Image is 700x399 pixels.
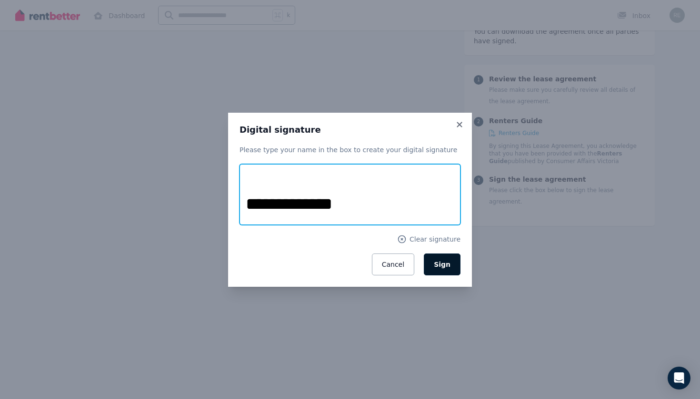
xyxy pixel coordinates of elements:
[410,234,460,244] span: Clear signature
[434,261,450,268] span: Sign
[424,253,460,275] button: Sign
[372,253,414,275] button: Cancel
[240,124,460,136] h3: Digital signature
[240,145,460,155] p: Please type your name in the box to create your digital signature
[668,367,690,389] div: Open Intercom Messenger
